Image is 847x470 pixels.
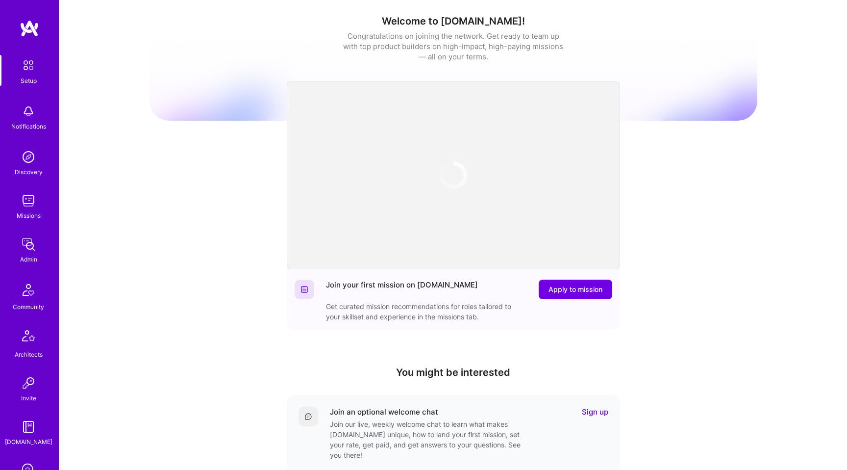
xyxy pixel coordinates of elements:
div: Join our live, weekly welcome chat to learn what makes [DOMAIN_NAME] unique, how to land your fir... [330,419,526,460]
a: Sign up [582,407,608,417]
div: Join an optional welcome chat [330,407,438,417]
h4: You might be interested [287,366,620,378]
button: Apply to mission [539,280,612,299]
div: Discovery [15,167,43,177]
img: Comment [304,413,312,420]
img: guide book [19,417,38,437]
img: loading [439,160,468,190]
img: Website [300,286,308,293]
img: Community [17,278,40,302]
div: Architects [15,349,43,360]
img: teamwork [19,191,38,210]
div: Congratulations on joining the network. Get ready to team up with top product builders on high-im... [343,31,564,62]
img: Architects [17,326,40,349]
div: [DOMAIN_NAME] [5,437,52,447]
img: admin teamwork [19,235,38,254]
div: Notifications [11,121,46,131]
div: Missions [17,210,41,221]
div: Community [13,302,44,312]
img: discovery [19,147,38,167]
div: Join your first mission on [DOMAIN_NAME] [326,280,478,299]
img: Invite [19,373,38,393]
div: Get curated mission recommendations for roles tailored to your skillset and experience in the mis... [326,301,522,322]
span: Apply to mission [548,285,602,294]
img: logo [20,20,39,37]
div: Setup [21,76,37,86]
img: setup [18,55,39,76]
iframe: video [287,81,620,269]
div: Admin [20,254,37,264]
img: bell [19,102,38,121]
div: Invite [21,393,36,403]
h1: Welcome to [DOMAIN_NAME]! [149,15,757,27]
